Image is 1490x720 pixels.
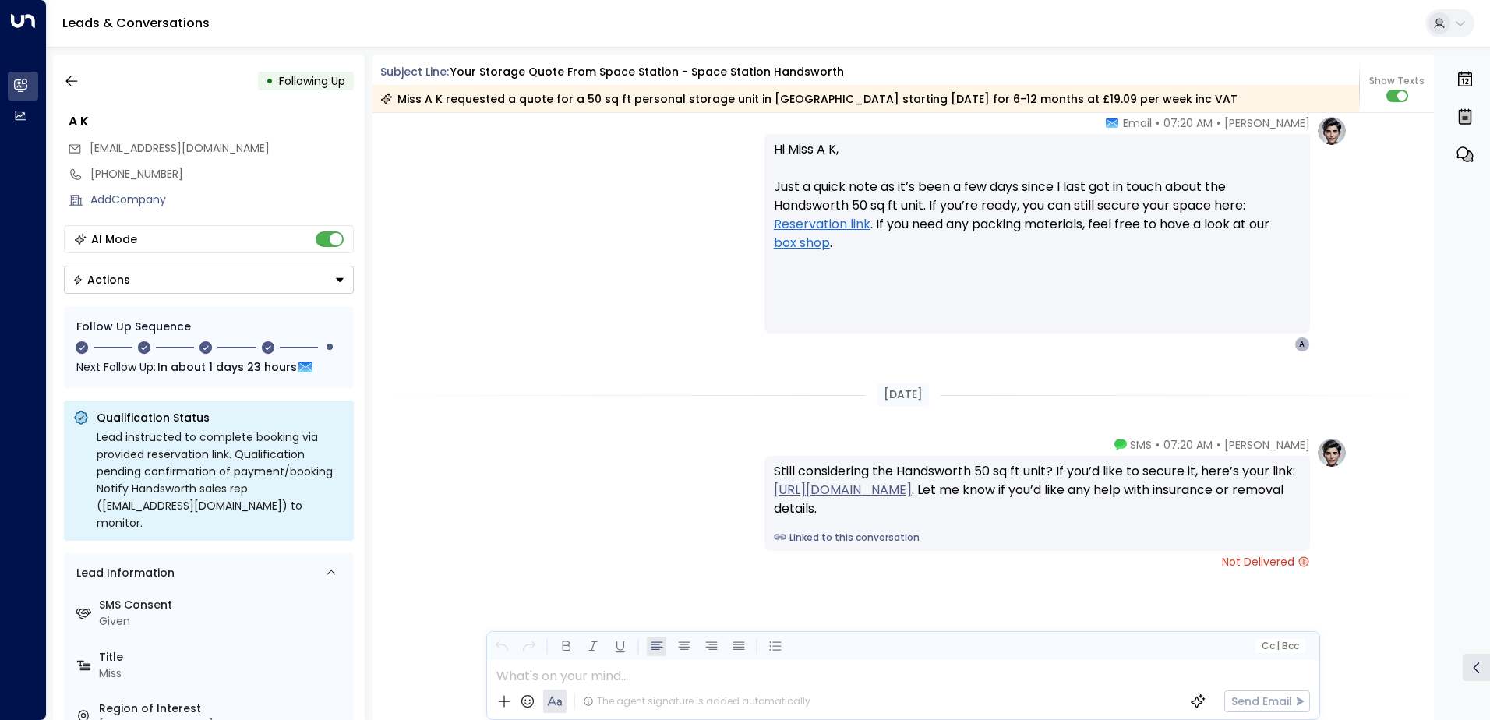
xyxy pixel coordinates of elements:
button: Undo [492,637,511,656]
div: • [266,67,274,95]
div: AI Mode [91,231,137,247]
img: profile-logo.png [1316,437,1347,468]
div: [DATE] [877,383,929,406]
span: Not Delivered [1222,554,1310,570]
span: [EMAIL_ADDRESS][DOMAIN_NAME] [90,140,270,156]
span: • [1216,115,1220,131]
img: profile-logo.png [1316,115,1347,146]
div: Next Follow Up: [76,358,341,376]
label: Region of Interest [99,701,348,717]
span: • [1156,437,1160,453]
span: [PERSON_NAME] [1224,437,1310,453]
span: Show Texts [1369,74,1425,88]
span: • [1216,437,1220,453]
button: Redo [519,637,538,656]
span: Cc Bcc [1261,641,1298,651]
span: Subject Line: [380,64,449,79]
div: A [1294,337,1310,352]
label: Title [99,649,348,665]
span: | [1276,641,1280,651]
span: In about 1 days 23 hours [157,358,297,376]
div: Given [99,613,348,630]
span: Following Up [279,73,345,89]
p: Qualification Status [97,410,344,425]
div: Your storage quote from Space Station - Space Station Handsworth [450,64,844,80]
div: Lead Information [71,565,175,581]
a: [URL][DOMAIN_NAME] [774,481,912,499]
div: Miss [99,665,348,682]
span: [PERSON_NAME] [1224,115,1310,131]
a: box shop [774,234,830,252]
span: SMS [1130,437,1152,453]
div: Still considering the Handsworth 50 sq ft unit? If you’d like to secure it, here’s your link: . L... [774,462,1301,518]
div: Follow Up Sequence [76,319,341,335]
div: AddCompany [90,192,354,208]
div: Actions [72,273,130,287]
a: Leads & Conversations [62,14,210,32]
span: Email [1123,115,1152,131]
span: anitak2511@gmail.com [90,140,270,157]
div: Lead instructed to complete booking via provided reservation link. Qualification pending confirma... [97,429,344,531]
div: [PHONE_NUMBER] [90,166,354,182]
button: Cc|Bcc [1255,639,1305,654]
label: SMS Consent [99,597,348,613]
div: Miss A K requested a quote for a 50 sq ft personal storage unit in [GEOGRAPHIC_DATA] starting [DA... [380,91,1238,107]
a: Reservation link [774,215,870,234]
span: 07:20 AM [1163,437,1213,453]
div: The agent signature is added automatically [583,694,810,708]
p: Hi Miss A K, Just a quick note as it’s been a few days since I last got in touch about the Handsw... [774,140,1301,271]
button: Actions [64,266,354,294]
a: Linked to this conversation [774,531,1301,545]
span: • [1156,115,1160,131]
span: 07:20 AM [1163,115,1213,131]
div: Button group with a nested menu [64,266,354,294]
div: A K [69,112,354,131]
